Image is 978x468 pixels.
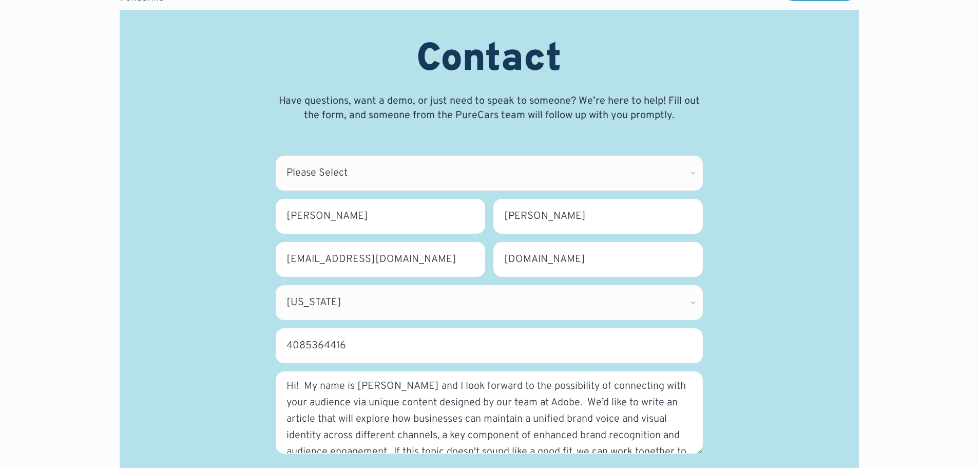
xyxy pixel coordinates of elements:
[493,199,703,234] input: Last name
[276,199,485,234] input: First name
[416,37,562,84] h1: Contact
[276,242,485,277] input: Business email
[276,328,703,363] input: Phone number
[493,242,703,277] input: Dealership name
[276,94,703,123] p: Have questions, want a demo, or just need to speak to someone? We’re here to help! Fill out the f...
[276,371,703,454] textarea: Hi! My name is [PERSON_NAME] and I look forward to the possibility of connecting with your audien...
